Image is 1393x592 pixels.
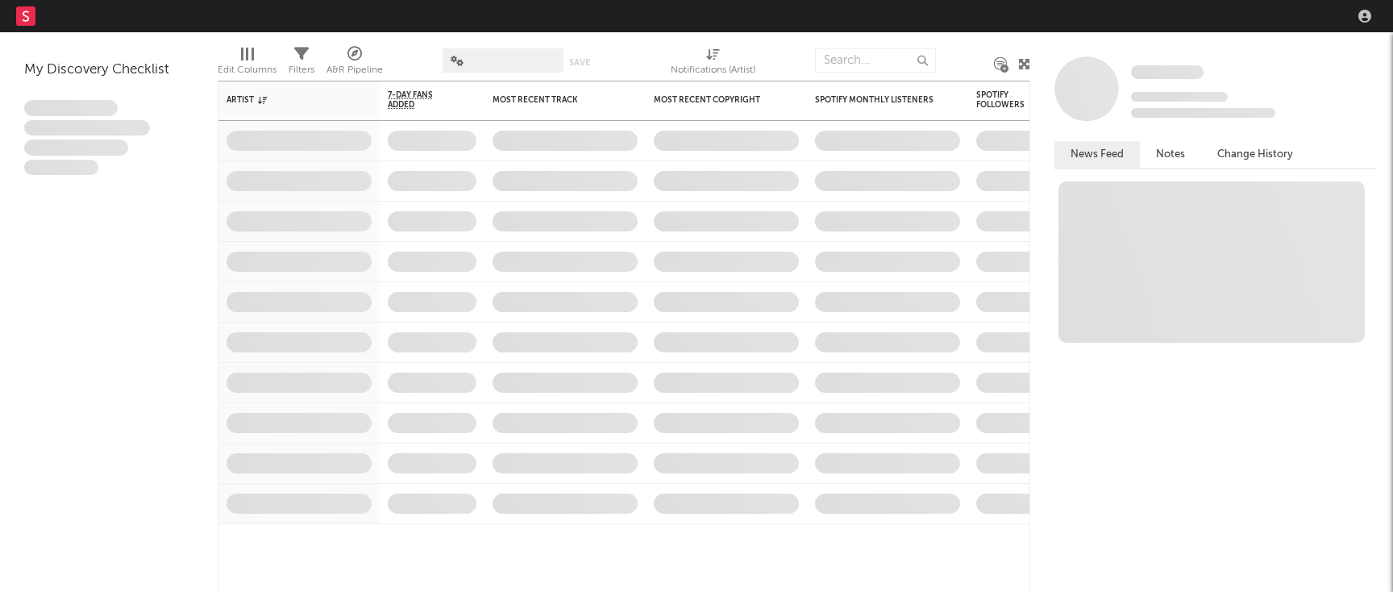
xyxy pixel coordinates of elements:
[1131,65,1204,81] a: Some Artist
[815,48,936,73] input: Search...
[671,60,755,80] div: Notifications (Artist)
[24,140,128,156] span: Praesent ac interdum
[218,60,277,80] div: Edit Columns
[227,95,347,105] div: Artist
[671,40,755,87] div: Notifications (Artist)
[654,95,775,105] div: Most Recent Copyright
[976,90,1033,110] div: Spotify Followers
[1054,141,1140,168] button: News Feed
[1131,108,1275,118] span: 0 fans last week
[289,40,314,87] div: Filters
[1131,65,1204,79] span: Some Artist
[24,120,150,136] span: Integer aliquet in purus et
[1201,141,1309,168] button: Change History
[24,160,98,176] span: Aliquam viverra
[326,40,383,87] div: A&R Pipeline
[24,60,193,80] div: My Discovery Checklist
[493,95,613,105] div: Most Recent Track
[569,58,590,67] button: Save
[24,100,118,116] span: Lorem ipsum dolor
[1140,141,1201,168] button: Notes
[218,40,277,87] div: Edit Columns
[388,90,452,110] span: 7-Day Fans Added
[815,95,936,105] div: Spotify Monthly Listeners
[1131,92,1228,102] span: Tracking Since: [DATE]
[326,60,383,80] div: A&R Pipeline
[289,60,314,80] div: Filters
